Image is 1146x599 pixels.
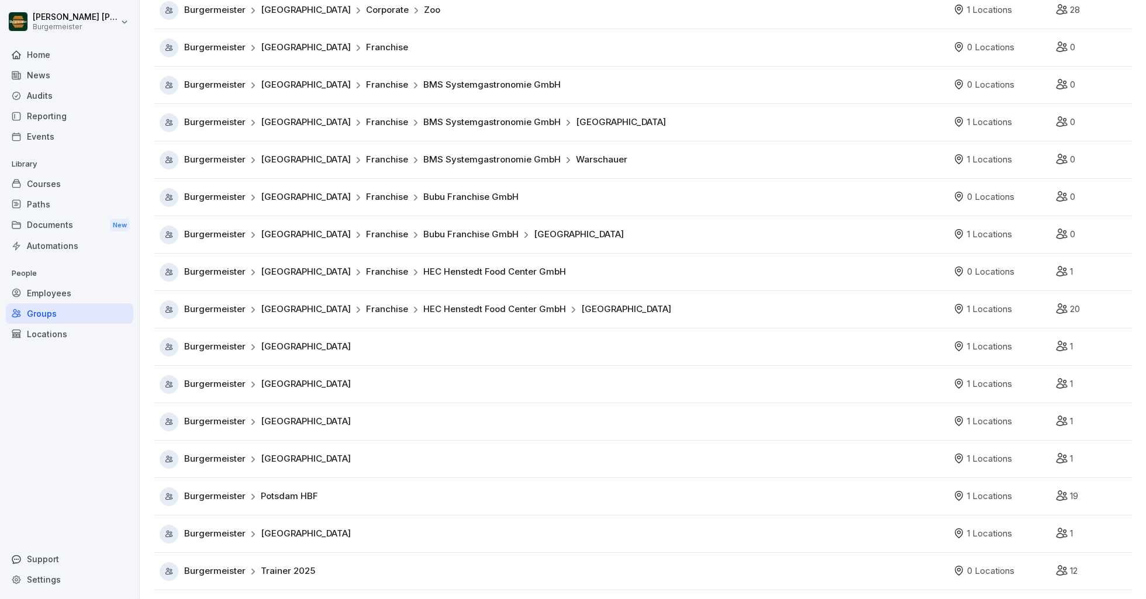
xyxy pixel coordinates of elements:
[967,153,1012,167] p: 1 Locations
[160,1,947,20] a: Burgermeister[GEOGRAPHIC_DATA]CorporateZoo
[261,228,351,241] span: [GEOGRAPHIC_DATA]
[261,153,351,167] span: [GEOGRAPHIC_DATA]
[184,78,246,92] span: Burgermeister
[6,65,133,85] a: News
[967,41,1014,54] p: 0 Locations
[967,228,1012,241] p: 1 Locations
[366,4,409,17] span: Corporate
[366,78,408,92] span: Franchise
[160,562,947,581] a: BurgermeisterTrainer 2025
[424,4,440,17] span: Zoo
[261,116,351,129] span: [GEOGRAPHIC_DATA]
[967,452,1012,466] p: 1 Locations
[366,191,408,204] span: Franchise
[967,265,1014,279] p: 0 Locations
[160,525,947,543] a: Burgermeister[GEOGRAPHIC_DATA]
[160,188,947,207] a: Burgermeister[GEOGRAPHIC_DATA]FranchiseBubu Franchise GmbH
[160,76,947,95] a: Burgermeister[GEOGRAPHIC_DATA]FranchiseBMS Systemgastronomie GmbH
[110,219,130,232] div: New
[1070,452,1073,466] p: 1
[33,12,118,22] p: [PERSON_NAME] [PERSON_NAME]
[1070,527,1073,541] p: 1
[261,191,351,204] span: [GEOGRAPHIC_DATA]
[6,236,133,256] div: Automations
[366,265,408,279] span: Franchise
[6,283,133,303] div: Employees
[184,116,246,129] span: Burgermeister
[261,265,351,279] span: [GEOGRAPHIC_DATA]
[261,4,351,17] span: [GEOGRAPHIC_DATA]
[967,415,1012,428] p: 1 Locations
[1070,153,1075,167] p: 0
[967,78,1014,92] p: 0 Locations
[184,378,246,391] span: Burgermeister
[184,565,246,578] span: Burgermeister
[184,490,246,503] span: Burgermeister
[967,191,1014,204] p: 0 Locations
[423,191,519,204] span: Bubu Franchise GmbH
[261,78,351,92] span: [GEOGRAPHIC_DATA]
[6,194,133,214] a: Paths
[534,228,624,241] span: [GEOGRAPHIC_DATA]
[261,527,351,541] span: [GEOGRAPHIC_DATA]
[160,338,947,356] a: Burgermeister[GEOGRAPHIC_DATA]
[6,85,133,106] a: Audits
[1070,265,1073,279] p: 1
[184,527,246,541] span: Burgermeister
[366,303,408,316] span: Franchise
[1070,340,1073,354] p: 1
[160,450,947,469] a: Burgermeister[GEOGRAPHIC_DATA]
[6,549,133,569] div: Support
[6,155,133,174] p: Library
[160,226,947,244] a: Burgermeister[GEOGRAPHIC_DATA]FranchiseBubu Franchise GmbH[GEOGRAPHIC_DATA]
[366,153,408,167] span: Franchise
[1070,303,1080,316] p: 20
[6,214,133,236] a: DocumentsNew
[1070,4,1080,17] p: 28
[261,41,351,54] span: [GEOGRAPHIC_DATA]
[1070,116,1075,129] p: 0
[1070,228,1075,241] p: 0
[423,78,561,92] span: BMS Systemgastronomie GmbH
[184,340,246,354] span: Burgermeister
[6,569,133,590] a: Settings
[160,151,947,169] a: Burgermeister[GEOGRAPHIC_DATA]FranchiseBMS Systemgastronomie GmbHWarschauer
[6,174,133,194] div: Courses
[261,415,351,428] span: [GEOGRAPHIC_DATA]
[6,303,133,324] a: Groups
[423,265,566,279] span: HEC Henstedt Food Center GmbH
[423,116,561,129] span: BMS Systemgastronomie GmbH
[6,324,133,344] a: Locations
[261,303,351,316] span: [GEOGRAPHIC_DATA]
[1070,378,1073,391] p: 1
[6,44,133,65] a: Home
[366,228,408,241] span: Franchise
[261,340,351,354] span: [GEOGRAPHIC_DATA]
[1070,565,1078,578] p: 12
[160,39,947,57] a: Burgermeister[GEOGRAPHIC_DATA]Franchise
[576,116,666,129] span: [GEOGRAPHIC_DATA]
[366,41,408,54] span: Franchise
[261,565,315,578] span: Trainer 2025
[6,106,133,126] a: Reporting
[184,415,246,428] span: Burgermeister
[160,263,947,282] a: Burgermeister[GEOGRAPHIC_DATA]FranchiseHEC Henstedt Food Center GmbH
[184,228,246,241] span: Burgermeister
[967,4,1012,17] p: 1 Locations
[366,116,408,129] span: Franchise
[261,490,318,503] span: Potsdam HBF
[1070,78,1075,92] p: 0
[423,228,519,241] span: Bubu Franchise GmbH
[423,303,566,316] span: HEC Henstedt Food Center GmbH
[160,375,947,394] a: Burgermeister[GEOGRAPHIC_DATA]
[967,303,1012,316] p: 1 Locations
[967,565,1014,578] p: 0 Locations
[423,153,561,167] span: BMS Systemgastronomie GmbH
[967,116,1012,129] p: 1 Locations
